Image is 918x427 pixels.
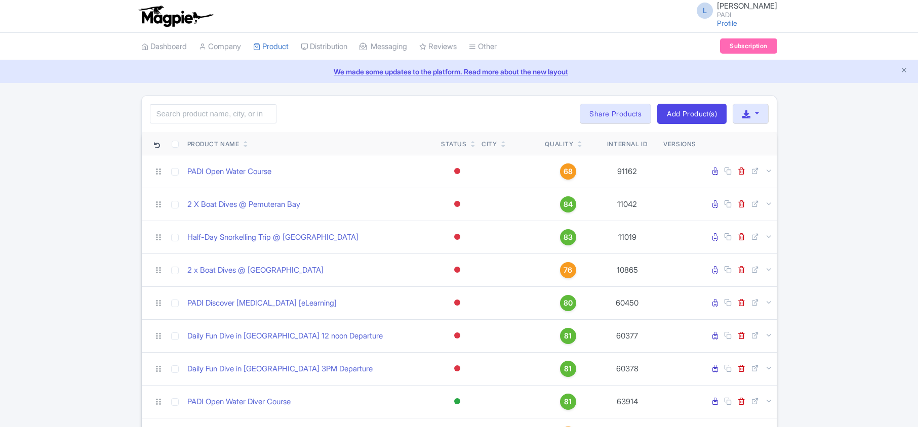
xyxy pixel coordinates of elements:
[580,104,651,124] a: Share Products
[564,363,572,374] span: 81
[187,297,337,309] a: PADI Discover [MEDICAL_DATA] [eLearning]
[187,166,271,178] a: PADI Open Water Course
[150,104,276,123] input: Search product name, city, or interal id
[469,33,497,61] a: Other
[720,38,777,54] a: Subscription
[187,199,300,210] a: 2 X Boat Dives @ Pemuteran Bay
[564,330,572,341] span: 81
[482,140,497,149] div: City
[595,352,659,385] td: 60378
[595,132,659,155] th: Internal ID
[697,3,713,19] span: L
[595,253,659,286] td: 10865
[452,164,462,179] div: Inactive
[545,295,591,311] a: 80
[545,140,573,149] div: Quality
[452,394,462,409] div: Active
[595,155,659,188] td: 91162
[595,286,659,319] td: 60450
[564,199,573,210] span: 84
[187,330,383,342] a: Daily Fun Dive in [GEOGRAPHIC_DATA] 12 noon Departure
[452,230,462,244] div: Inactive
[545,262,591,278] a: 76
[545,328,591,344] a: 81
[199,33,241,61] a: Company
[595,319,659,352] td: 60377
[564,166,573,177] span: 68
[659,132,700,155] th: Versions
[452,263,462,277] div: Inactive
[545,196,591,212] a: 84
[900,65,908,77] button: Close announcement
[301,33,347,61] a: Distribution
[452,361,462,376] div: Inactive
[452,295,462,310] div: Inactive
[564,396,572,407] span: 81
[452,197,462,211] div: Inactive
[452,328,462,343] div: Inactive
[657,104,727,124] a: Add Product(s)
[187,363,373,375] a: Daily Fun Dive in [GEOGRAPHIC_DATA] 3PM Departure
[545,361,591,377] a: 81
[141,33,187,61] a: Dashboard
[691,2,777,18] a: L [PERSON_NAME] PADI
[595,188,659,221] td: 11042
[253,33,289,61] a: Product
[564,232,573,243] span: 83
[187,140,240,149] div: Product Name
[564,265,572,276] span: 76
[360,33,407,61] a: Messaging
[419,33,457,61] a: Reviews
[564,297,573,309] span: 80
[595,385,659,418] td: 63914
[595,221,659,253] td: 11019
[717,12,777,18] small: PADI
[545,229,591,245] a: 83
[187,265,324,276] a: 2 x Boat Dives @ [GEOGRAPHIC_DATA]
[545,163,591,180] a: 68
[717,1,777,11] span: [PERSON_NAME]
[545,394,591,410] a: 81
[187,396,291,408] a: PADI Open Water Diver Course
[441,140,467,149] div: Status
[6,66,912,77] a: We made some updates to the platform. Read more about the new layout
[187,232,358,243] a: Half-Day Snorkelling Trip @ [GEOGRAPHIC_DATA]
[136,5,215,27] img: logo-ab69f6fb50320c5b225c76a69d11143b.png
[717,19,737,27] a: Profile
